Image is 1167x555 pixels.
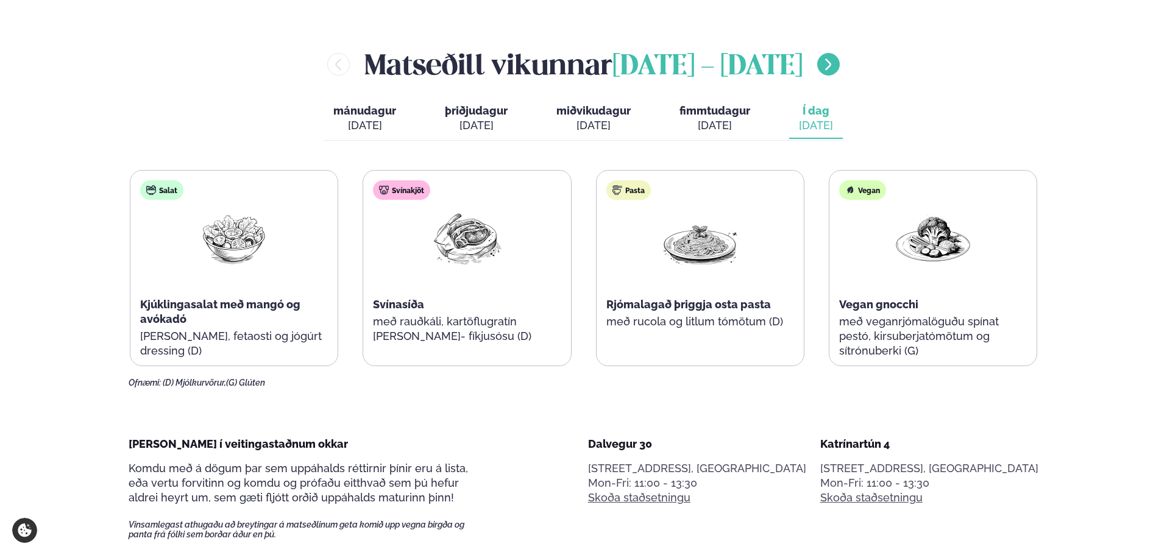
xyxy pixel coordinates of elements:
[606,180,651,200] div: Pasta
[820,437,1038,451] div: Katrínartún 4
[324,99,406,139] button: mánudagur [DATE]
[435,99,517,139] button: þriðjudagur [DATE]
[140,180,183,200] div: Salat
[661,210,739,266] img: Spagetti.png
[679,104,750,117] span: fimmtudagur
[670,99,760,139] button: fimmtudagur [DATE]
[845,185,855,195] img: Vegan.svg
[588,461,806,476] p: [STREET_ADDRESS], [GEOGRAPHIC_DATA]
[379,185,389,195] img: pork.svg
[163,378,226,387] span: (D) Mjólkurvörur,
[612,54,803,80] span: [DATE] - [DATE]
[612,185,622,195] img: pasta.svg
[333,118,396,133] div: [DATE]
[547,99,640,139] button: miðvikudagur [DATE]
[129,520,486,539] span: Vinsamlegast athugaðu að breytingar á matseðlinum geta komið upp vegna birgða og panta frá fólki ...
[129,462,468,504] span: Komdu með á dögum þar sem uppáhalds réttirnir þínir eru á lista, eða vertu forvitinn og komdu og ...
[373,298,424,311] span: Svínasíða
[799,104,833,118] span: Í dag
[129,437,348,450] span: [PERSON_NAME] í veitingastaðnum okkar
[140,329,328,358] p: [PERSON_NAME], fetaosti og jógúrt dressing (D)
[839,180,886,200] div: Vegan
[606,298,771,311] span: Rjómalagað þriggja osta pasta
[789,99,843,139] button: Í dag [DATE]
[820,461,1038,476] p: [STREET_ADDRESS], [GEOGRAPHIC_DATA]
[894,210,972,266] img: Vegan.png
[373,314,561,344] p: með rauðkáli, kartöflugratín [PERSON_NAME]- fíkjusósu (D)
[799,118,833,133] div: [DATE]
[820,476,1038,490] div: Mon-Fri: 11:00 - 13:30
[445,104,508,117] span: þriðjudagur
[606,314,794,329] p: með rucola og litlum tómötum (D)
[364,44,803,84] h2: Matseðill vikunnar
[428,210,506,266] img: Pork-Meat.png
[588,476,806,490] div: Mon-Fri: 11:00 - 13:30
[226,378,265,387] span: (G) Glúten
[333,104,396,117] span: mánudagur
[679,118,750,133] div: [DATE]
[129,378,161,387] span: Ofnæmi:
[839,298,918,311] span: Vegan gnocchi
[556,104,631,117] span: miðvikudagur
[817,53,840,76] button: menu-btn-right
[373,180,430,200] div: Svínakjöt
[445,118,508,133] div: [DATE]
[588,437,806,451] div: Dalvegur 30
[195,210,273,266] img: Salad.png
[146,185,156,195] img: salad.svg
[839,314,1027,358] p: með veganrjómalöguðu spínat pestó, kirsuberjatómötum og sítrónuberki (G)
[327,53,350,76] button: menu-btn-left
[588,490,690,505] a: Skoða staðsetningu
[12,518,37,543] a: Cookie settings
[556,118,631,133] div: [DATE]
[140,298,300,325] span: Kjúklingasalat með mangó og avókadó
[820,490,923,505] a: Skoða staðsetningu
